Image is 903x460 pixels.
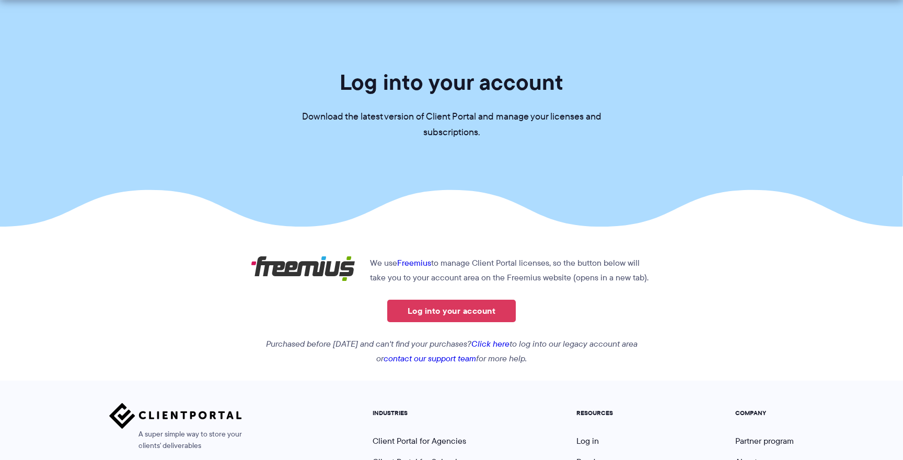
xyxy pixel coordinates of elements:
[387,300,516,322] a: Log into your account
[295,109,608,140] p: Download the latest version of Client Portal and manage your licenses and subscriptions.
[735,409,794,417] h5: COMPANY
[340,68,563,96] h1: Log into your account
[384,352,476,364] a: contact our support team
[251,256,653,285] p: We use to manage Client Portal licenses, so the button below will take you to your account area o...
[251,256,355,281] img: Freemius logo
[109,429,242,452] span: A super simple way to store your clients' deliverables
[373,409,478,417] h5: INDUSTRIES
[471,338,510,350] a: Click here
[735,435,794,447] a: Partner program
[266,338,638,364] em: Purchased before [DATE] and can't find your purchases? to log into our legacy account area or for...
[576,435,599,447] a: Log in
[397,257,431,269] a: Freemius
[373,435,466,447] a: Client Portal for Agencies
[576,409,637,417] h5: RESOURCES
